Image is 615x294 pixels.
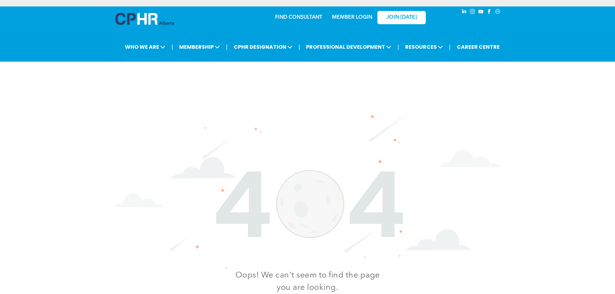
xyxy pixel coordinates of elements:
li: | [449,40,451,54]
span: PROFESSIONAL DEVELOPMENT [304,41,393,53]
span: JOIN [DATE] [386,15,417,21]
a: facebook [486,8,493,17]
a: FIND CONSULTANT [275,15,322,20]
span: Oops! We can't seem to find the page you are looking. [235,271,380,292]
li: | [226,40,228,54]
span: MEMBERSHIP [177,41,222,53]
a: instagram [469,8,476,17]
li: | [299,40,300,54]
span: WHO WE ARE [123,41,167,53]
a: CAREER CENTRE [455,41,502,53]
span: RESOURCES [403,41,445,53]
a: JOIN [DATE] [377,11,426,24]
a: Social network [494,8,501,17]
img: The number 404 is surrounded by clouds and stars on a white background. [114,110,501,269]
a: youtube [477,8,485,17]
img: A blue and white logo for cp alberta [115,13,174,25]
span: CPHR DESIGNATION [232,41,294,53]
a: linkedin [461,8,468,17]
li: | [397,40,399,54]
a: MEMBER LOGIN [332,15,372,20]
li: | [171,40,173,54]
